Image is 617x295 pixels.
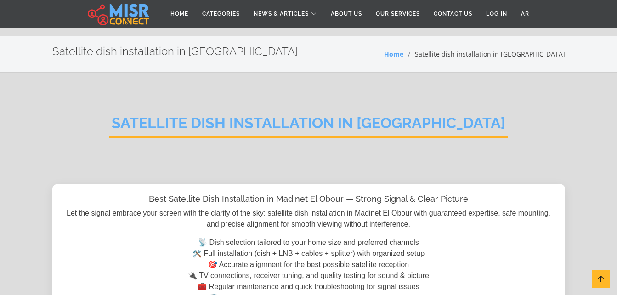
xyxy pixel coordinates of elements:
[427,5,479,23] a: Contact Us
[148,259,470,270] li: 🎯 Accurate alignment for the best possible satellite reception
[148,270,470,281] li: 🔌 TV connections, receiver tuning, and quality testing for sound & picture
[479,5,514,23] a: Log in
[148,281,470,292] li: 🧰 Regular maintenance and quick troubleshooting for signal issues
[514,5,536,23] a: AR
[52,45,298,58] h2: Satellite dish installation in [GEOGRAPHIC_DATA]
[369,5,427,23] a: Our Services
[88,2,149,25] img: main.misr_connect
[384,50,403,58] a: Home
[324,5,369,23] a: About Us
[148,248,470,259] li: 🛠️ Full installation (dish + LNB + cables + splitter) with organized setup
[254,10,309,18] span: News & Articles
[62,208,555,230] p: Let the signal embrace your screen with the clarity of the sky; satellite dish installation in Ma...
[148,237,470,248] li: 📡 Dish selection tailored to your home size and preferred channels
[62,194,555,204] h1: Best Satellite Dish Installation in Madinet El Obour — Strong Signal & Clear Picture
[195,5,247,23] a: Categories
[403,49,565,59] li: Satellite dish installation in [GEOGRAPHIC_DATA]
[247,5,324,23] a: News & Articles
[109,114,508,138] h2: Satellite dish installation in [GEOGRAPHIC_DATA]
[164,5,195,23] a: Home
